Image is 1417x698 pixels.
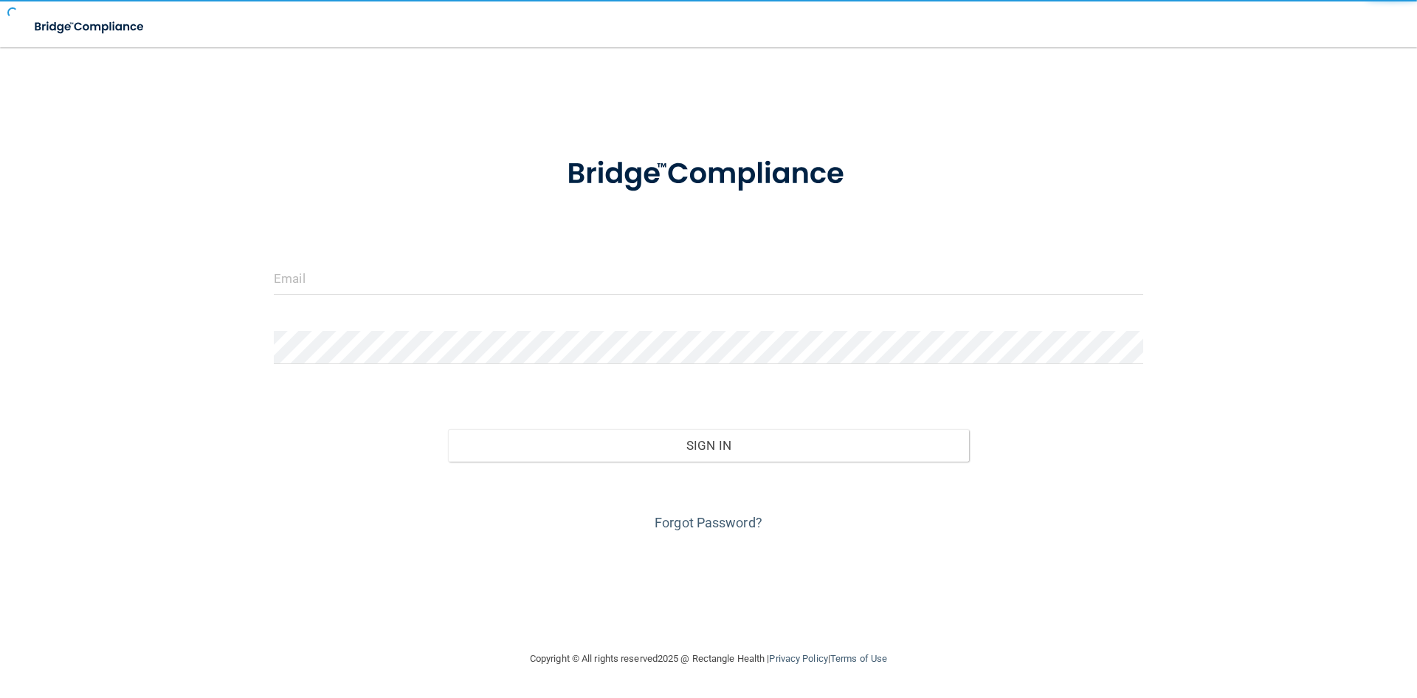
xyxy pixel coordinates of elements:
button: Sign In [448,429,970,462]
a: Forgot Password? [655,515,762,530]
img: bridge_compliance_login_screen.278c3ca4.svg [22,12,158,42]
img: bridge_compliance_login_screen.278c3ca4.svg [537,136,880,213]
input: Email [274,261,1143,295]
a: Privacy Policy [769,653,827,664]
a: Terms of Use [830,653,887,664]
div: Copyright © All rights reserved 2025 @ Rectangle Health | | [439,635,978,682]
